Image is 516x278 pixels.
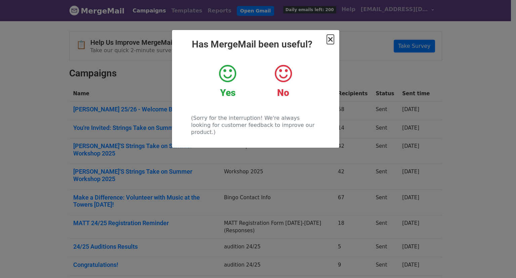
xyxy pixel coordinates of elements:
p: (Sorry for the interruption! We're always looking for customer feedback to improve our product.) [191,114,320,136]
button: Close [327,35,334,43]
iframe: Chat Widget [482,246,516,278]
strong: No [277,87,289,98]
a: Yes [205,64,250,99]
span: × [327,35,334,44]
a: No [260,64,306,99]
h2: Has MergeMail been useful? [177,39,334,50]
strong: Yes [220,87,235,98]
